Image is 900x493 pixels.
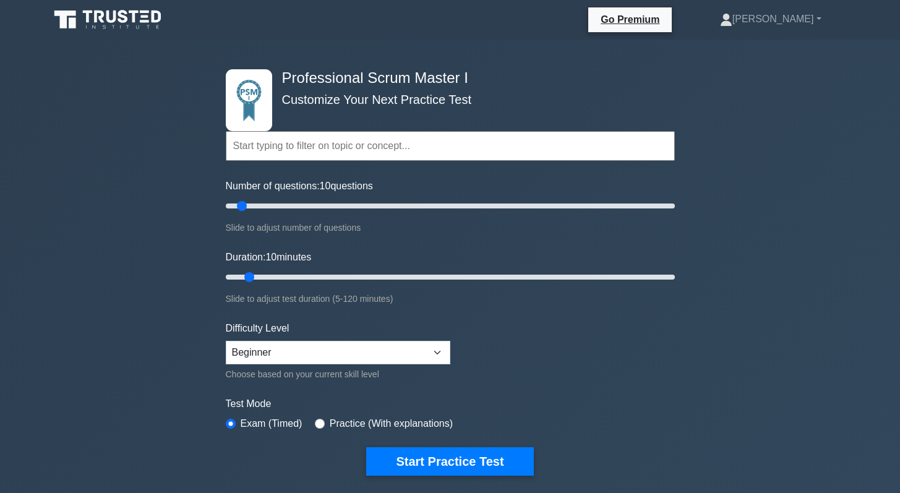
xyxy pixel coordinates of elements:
[366,447,533,476] button: Start Practice Test
[226,179,373,194] label: Number of questions: questions
[265,252,276,262] span: 10
[320,181,331,191] span: 10
[690,7,851,32] a: [PERSON_NAME]
[226,250,312,265] label: Duration: minutes
[226,321,289,336] label: Difficulty Level
[226,397,675,411] label: Test Mode
[226,367,450,382] div: Choose based on your current skill level
[330,416,453,431] label: Practice (With explanations)
[226,220,675,235] div: Slide to adjust number of questions
[226,131,675,161] input: Start typing to filter on topic or concept...
[241,416,302,431] label: Exam (Timed)
[277,69,614,87] h4: Professional Scrum Master I
[226,291,675,306] div: Slide to adjust test duration (5-120 minutes)
[593,12,667,27] a: Go Premium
